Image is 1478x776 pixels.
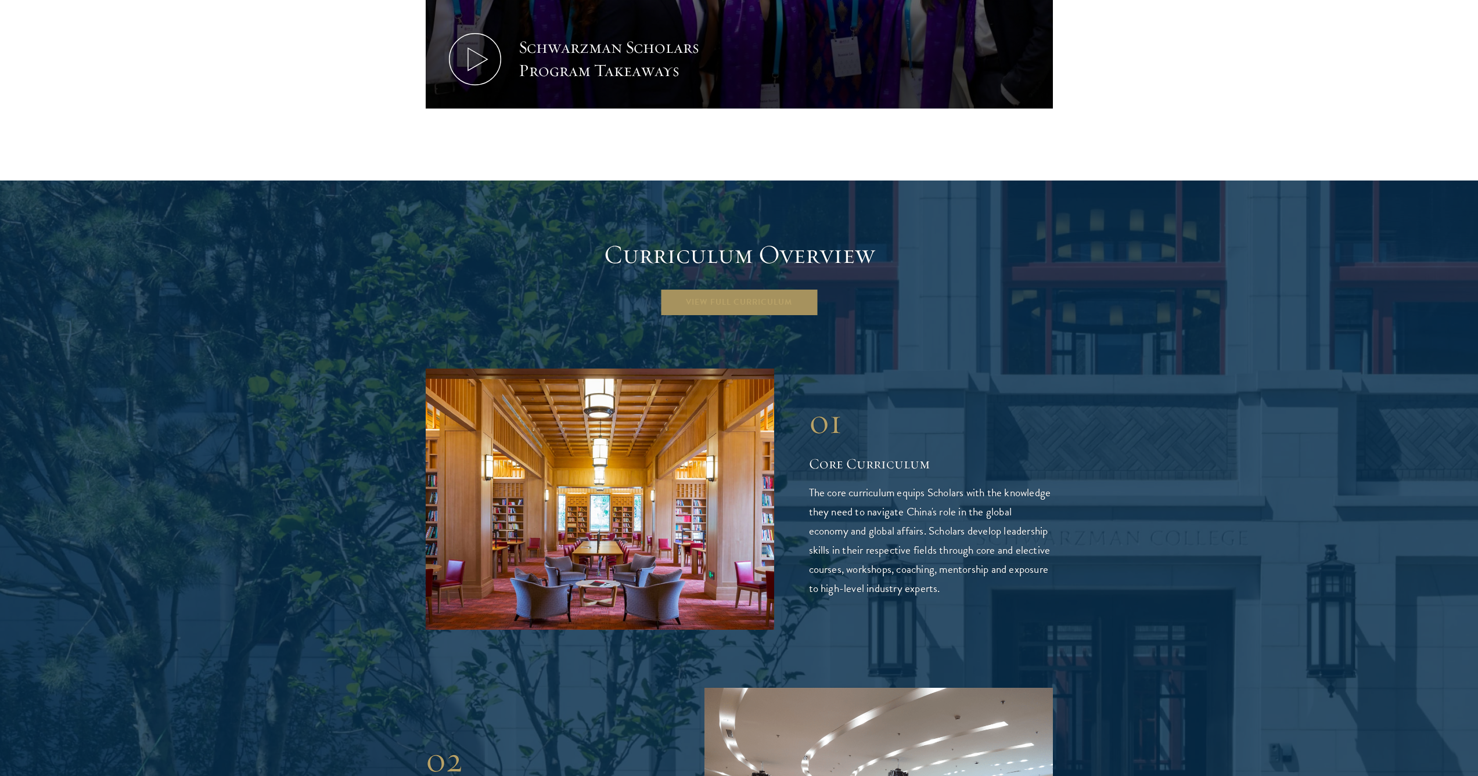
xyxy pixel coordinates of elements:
div: 01 [809,400,1053,442]
div: Schwarzman Scholars Program Takeaways [519,36,733,82]
p: The core curriculum equips Scholars with the knowledge they need to navigate China's role in the ... [809,483,1053,598]
h2: Core Curriculum [809,454,1053,474]
h2: Curriculum Overview [426,239,1053,271]
a: View Full Curriculum [660,288,818,316]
